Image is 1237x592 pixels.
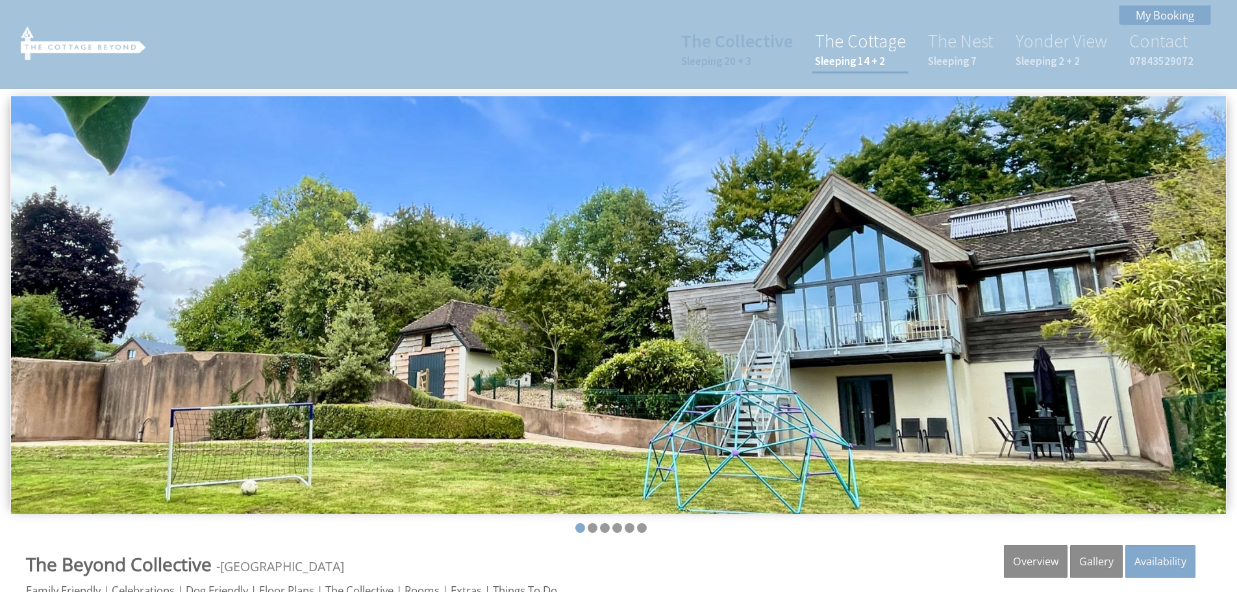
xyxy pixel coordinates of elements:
[1016,54,1107,68] small: Sleeping 2 + 2
[1125,545,1195,578] a: Availability
[1016,29,1107,68] a: Yonder ViewSleeping 2 + 2
[928,54,993,68] small: Sleeping 7
[815,54,906,68] small: Sleeping 14 + 2
[220,558,344,575] a: [GEOGRAPHIC_DATA]
[681,29,793,68] a: The CollectiveSleeping 20 + 3
[18,24,148,60] img: The Cottage Beyond
[1070,545,1123,578] a: Gallery
[1004,545,1068,578] a: Overview
[681,54,793,68] small: Sleeping 20 + 3
[26,552,216,576] a: The Beyond Collective
[216,558,344,575] span: -
[1119,5,1211,25] a: My Booking
[815,29,906,68] a: The CottageSleeping 14 + 2
[1129,54,1193,68] small: 07843529072
[26,552,212,576] span: The Beyond Collective
[1129,29,1193,68] a: Contact07843529072
[928,29,993,68] a: The NestSleeping 7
